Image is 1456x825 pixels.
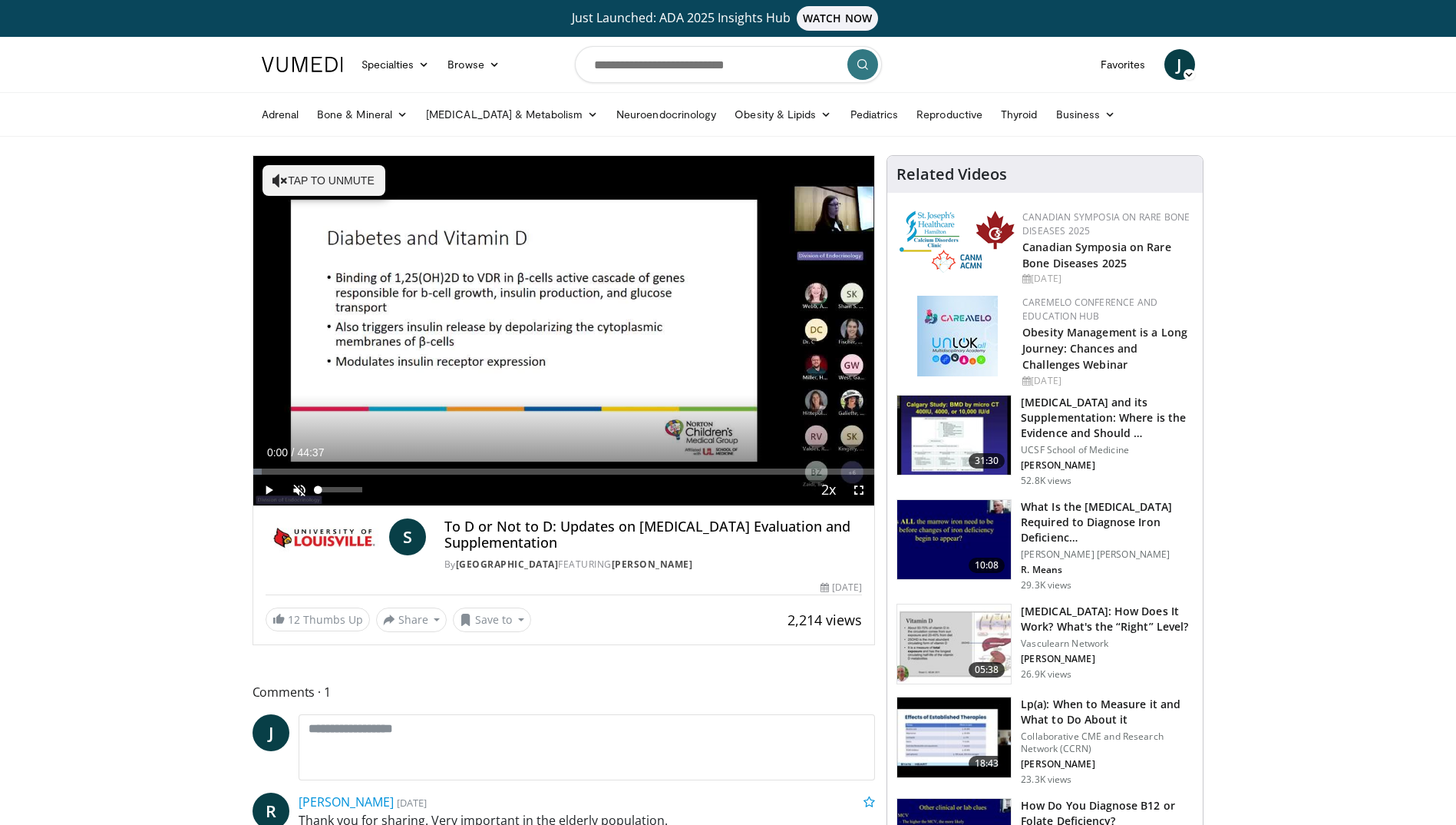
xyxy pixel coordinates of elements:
[253,469,875,475] div: Progress Bar
[897,605,1011,684] img: 8daf03b8-df50-44bc-88e2-7c154046af55.150x105_q85_crop-smart_upscale.jpg
[992,99,1047,130] a: Thyroid
[969,558,1005,573] span: 10:08
[897,500,1011,580] img: 15adaf35-b496-4260-9f93-ea8e29d3ece7.150x105_q85_crop-smart_upscale.jpg
[897,396,1011,475] img: 4bb25b40-905e-443e-8e37-83f056f6e86e.150x105_q85_crop-smart_upscale.jpg
[453,608,531,632] button: Save to
[896,499,1194,591] a: 10:08 What Is the [MEDICAL_DATA] Required to Diagnose Iron Deficienc… [PERSON_NAME] [PERSON_NAME]...
[308,99,417,130] a: Bone & Mineral
[1021,731,1194,755] p: Collaborative CME and Research Network (CCRN)
[1047,99,1125,130] a: Business
[1021,579,1071,591] p: 29.3K views
[262,165,385,196] button: Tap to unmute
[1021,499,1194,545] h3: What Is the [MEDICAL_DATA] Required to Diagnose Iron Deficienc…
[575,46,882,83] input: Search topics, interventions
[813,475,844,505] button: Playback Rate
[1021,564,1194,576] p: R. Means
[1021,395,1194,441] h3: [MEDICAL_DATA] and its Supplementation: Where is the Evidence and Should …
[1022,240,1171,270] a: Canadian Symposia on Rare Bone Diseases 2025
[397,796,427,810] small: [DATE]
[299,794,394,810] a: [PERSON_NAME]
[1022,325,1187,372] a: Obesity Management is a Long Journey: Chances and Challenges Webinar
[797,6,878,31] span: WATCH NOW
[376,608,447,632] button: Share
[266,519,383,555] img: University of Louisville
[262,57,343,72] img: VuMedi Logo
[292,446,295,459] span: /
[1021,697,1194,727] h3: Lp(a): When to Measure it and What to Do About it
[319,487,362,492] div: Volume Level
[284,475,315,505] button: Unmute
[266,608,370,631] a: 12 Thumbs Up
[297,446,324,459] span: 44:37
[896,604,1194,685] a: 05:38 [MEDICAL_DATA]: How Does It Work? What's the “Right” Level? Vasculearn Network [PERSON_NAME...
[444,519,862,552] h4: To D or Not to D: Updates on [MEDICAL_DATA] Evaluation and Supplementation
[897,697,1011,777] img: 7a20132b-96bf-405a-bedd-783937203c38.150x105_q85_crop-smart_upscale.jpg
[820,581,862,595] div: [DATE]
[1021,668,1071,681] p: 26.9K views
[1021,774,1071,786] p: 23.3K views
[1022,210,1190,237] a: Canadian Symposia on Rare Bone Diseases 2025
[438,49,509,80] a: Browse
[1021,604,1194,634] h3: [MEDICAL_DATA]: How Does It Work? What's the “Right” Level?
[896,395,1194,487] a: 31:30 [MEDICAL_DATA] and its Supplementation: Where is the Evidence and Should … UCSF School of M...
[917,296,998,376] img: 45df64a9-a6de-482c-8a90-ada250f7980c.png.150x105_q85_autocrop_double_scale_upscale_version-0.2.jpg
[787,611,862,629] span: 2,214 views
[456,558,559,571] a: [GEOGRAPHIC_DATA]
[1022,272,1190,286] div: [DATE]
[1021,444,1194,456] p: UCSF School of Medicine
[1021,475,1071,487] p: 52.8K views
[267,446,288,459] span: 0:00
[969,453,1005,469] span: 31:30
[417,99,607,130] a: [MEDICAL_DATA] & Metabolism
[1022,374,1190,388] div: [DATE]
[352,49,439,80] a: Specialties
[1021,548,1194,561] p: [PERSON_NAME] [PERSON_NAME]
[725,99,840,130] a: Obesity & Lipids
[1021,459,1194,472] p: [PERSON_NAME]
[1091,49,1155,80] a: Favorites
[444,558,862,572] div: By FEATURING
[841,99,908,130] a: Pediatrics
[253,156,875,506] video-js: Video Player
[1022,296,1157,323] a: CaReMeLO Conference and Education Hub
[389,519,426,555] a: S
[969,756,1005,771] span: 18:43
[896,165,1007,184] h4: Related Videos
[288,612,300,627] span: 12
[1021,638,1194,650] p: Vasculearn Network
[896,697,1194,786] a: 18:43 Lp(a): When to Measure it and What to Do About it Collaborative CME and Research Network (C...
[1164,49,1195,80] a: J
[844,475,874,505] button: Fullscreen
[253,475,284,505] button: Play
[253,99,309,130] a: Adrenal
[969,662,1005,678] span: 05:38
[612,558,693,571] a: [PERSON_NAME]
[1021,758,1194,770] p: [PERSON_NAME]
[264,6,1193,31] a: Just Launched: ADA 2025 Insights HubWATCH NOW
[1021,653,1194,665] p: [PERSON_NAME]
[907,99,992,130] a: Reproductive
[253,714,289,751] a: J
[900,210,1015,273] img: 59b7dea3-8883-45d6-a110-d30c6cb0f321.png.150x105_q85_autocrop_double_scale_upscale_version-0.2.png
[607,99,725,130] a: Neuroendocrinology
[253,682,876,702] span: Comments 1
